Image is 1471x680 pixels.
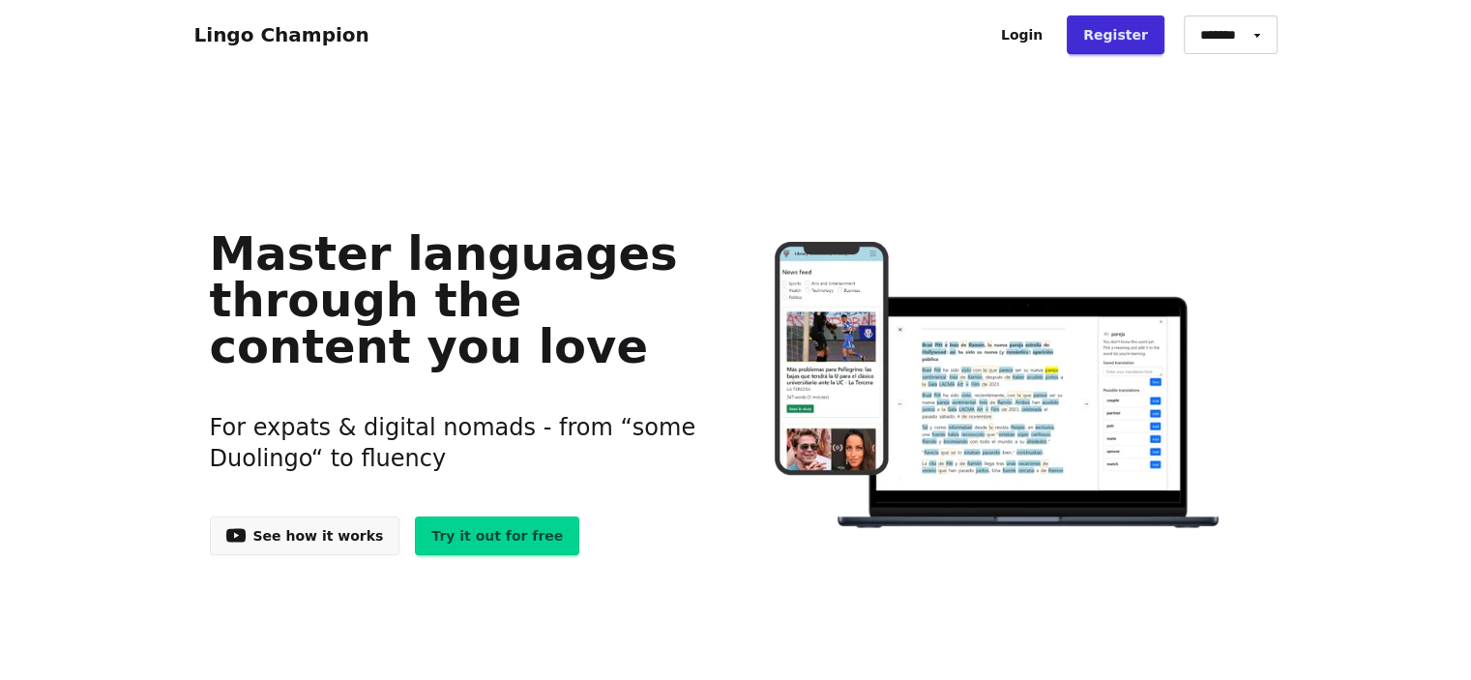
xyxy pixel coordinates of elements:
a: Register [1067,15,1164,54]
img: Learn languages online [736,242,1261,531]
a: Login [985,15,1059,54]
a: See how it works [210,517,400,555]
a: Try it out for free [415,517,579,555]
a: Lingo Champion [194,23,369,46]
h3: For expats & digital nomads - from “some Duolingo“ to fluency [210,389,706,497]
h1: Master languages through the content you love [210,230,706,370]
